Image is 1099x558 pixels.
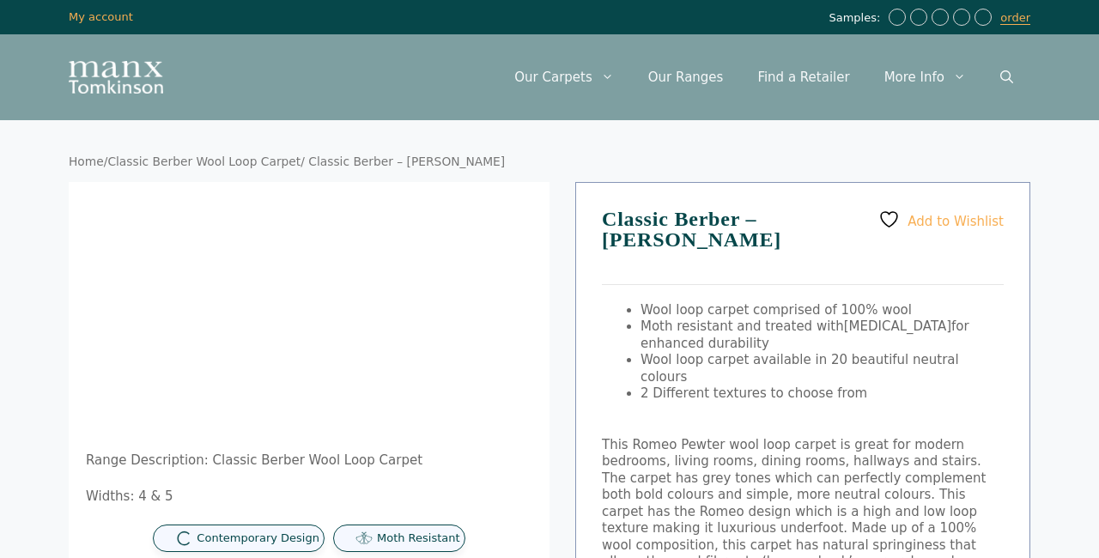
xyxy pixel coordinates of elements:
[641,352,959,385] span: Wool loop carpet available in 20 beautiful neutral colours
[69,61,163,94] img: Manx Tomkinson
[497,52,631,103] a: Our Carpets
[641,385,867,401] span: 2 Different textures to choose from
[908,213,1004,228] span: Add to Wishlist
[69,10,133,23] a: My account
[69,155,104,168] a: Home
[86,488,532,506] p: Widths: 4 & 5
[641,302,912,318] span: Wool loop carpet comprised of 100% wool
[107,155,301,168] a: Classic Berber Wool Loop Carpet
[844,318,951,334] span: [MEDICAL_DATA]
[641,318,844,334] span: Moth resistant and treated with
[983,52,1030,103] a: Open Search Bar
[197,531,319,546] span: Contemporary Design
[377,531,460,546] span: Moth Resistant
[867,52,983,103] a: More Info
[69,155,1030,170] nav: Breadcrumb
[740,52,866,103] a: Find a Retailer
[641,318,969,351] span: for enhanced durability
[497,52,1030,103] nav: Primary
[878,209,1004,230] a: Add to Wishlist
[829,11,884,26] span: Samples:
[602,209,1004,285] h1: Classic Berber – [PERSON_NAME]
[86,452,532,470] p: Range Description: Classic Berber Wool Loop Carpet
[1000,11,1030,25] a: order
[631,52,741,103] a: Our Ranges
